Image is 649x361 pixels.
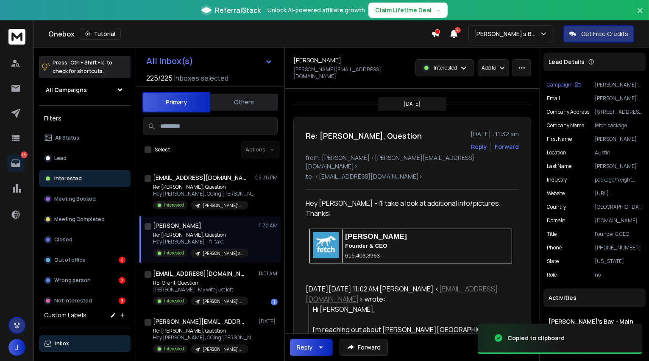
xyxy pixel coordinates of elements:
p: Interested [164,250,184,256]
a: 15 [7,155,24,172]
button: J [8,339,25,356]
p: Interested [164,346,184,352]
span: 9 [455,27,461,33]
p: [STREET_ADDRESS][US_STATE] [595,109,642,115]
div: Onebox [48,28,431,40]
button: Campaign [547,81,581,88]
button: Not Interested9 [39,292,131,309]
p: Company Name [547,122,584,129]
p: [PERSON_NAME]- My wife just left [153,286,248,293]
p: industry [547,176,567,183]
span: [PERSON_NAME] [345,232,407,241]
p: [PERSON_NAME]' Bay - Main Campaign (Partner and Managing Director - Venture Capital & Private Equ... [203,298,243,305]
p: RE: Grant, Question [153,280,248,286]
span: ReferralStack [215,5,261,15]
p: Meeting Booked [54,196,96,202]
button: Forward [340,339,388,356]
div: Copied to clipboard [507,334,565,342]
button: Tutorial [80,28,121,40]
p: [PERSON_NAME]'s Bay - Main Campaign (CEO - US 100+ Employees) [203,250,243,257]
p: 05:38 PM [255,174,278,181]
p: Email [547,95,560,102]
p: [PERSON_NAME] [595,136,642,143]
h1: [PERSON_NAME][EMAIL_ADDRESS][DOMAIN_NAME] [153,317,246,326]
p: All Status [55,134,79,141]
p: [GEOGRAPHIC_DATA] [595,204,642,210]
div: Hey [PERSON_NAME] - I'll take a look at additional info/pictures. Thanks! [306,198,512,218]
p: Last Name [547,163,571,170]
p: Wrong person [54,277,91,284]
p: Austin [595,149,642,156]
p: to: <[EMAIL_ADDRESS][DOMAIN_NAME]> [306,172,519,181]
p: [DATE] [259,318,278,325]
p: 15 [21,151,28,158]
div: Forward [495,143,519,151]
p: Hey [PERSON_NAME], CCing [PERSON_NAME] [153,190,255,197]
a: [EMAIL_ADDRESS][DOMAIN_NAME] [306,284,498,304]
p: [DATE] : 11:32 am [471,130,519,138]
p: [URL][DOMAIN_NAME] [595,190,642,197]
h1: All Campaigns [46,86,87,94]
button: Reply [471,143,487,151]
h1: [EMAIL_ADDRESS][DOMAIN_NAME] [153,269,246,278]
p: Meeting Completed [54,216,105,223]
p: Campaign [547,81,571,88]
p: Re: [PERSON_NAME], Question [153,232,248,238]
span: 225 / 225 [146,73,173,83]
p: Re: [PERSON_NAME], Question [153,327,255,334]
button: Reply [290,339,333,356]
span: Ctrl + Shift + k [69,58,105,67]
p: Press to check for shortcuts. [53,59,112,76]
p: State [547,258,559,265]
p: Get Free Credits [581,30,628,38]
span: Founder & CEO [345,243,387,249]
p: 11:01 AM [259,270,278,277]
p: package/freight delivery [595,176,642,183]
p: Closed [54,236,72,243]
button: Wrong person2 [39,272,131,289]
h3: Inboxes selected [174,73,228,83]
p: Interested [54,175,82,182]
p: Not Interested [54,297,92,304]
button: Lead [39,150,131,167]
p: Inbox [55,340,69,347]
p: [PERSON_NAME][EMAIL_ADDRESS][DOMAIN_NAME] [595,95,642,102]
button: All Campaigns [39,81,131,98]
h1: [PERSON_NAME] [153,221,201,230]
button: All Inbox(s) [139,53,279,70]
div: 9 [119,297,125,304]
p: Unlock AI-powered affiliate growth [267,6,365,14]
p: [PERSON_NAME]'s Bay [474,30,540,38]
p: Lead Details [549,58,585,66]
p: Interested [164,298,184,304]
p: Phone [547,244,562,251]
p: [PERSON_NAME] [595,163,642,170]
h3: Filters [39,112,131,124]
p: location [547,149,566,156]
p: [PERSON_NAME]'s Bay - Main Campaign (CEO - US 100+ Employees) [595,81,642,88]
h1: Re: [PERSON_NAME], Question [306,130,422,142]
button: Inbox [39,335,131,352]
button: Claim Lifetime Deal→ [368,3,448,18]
div: 4 [119,257,125,263]
button: Interested [39,170,131,187]
div: Activities [543,288,646,307]
p: fetch package [595,122,642,129]
p: [DOMAIN_NAME] [595,217,642,224]
p: role [547,271,557,278]
div: [DATE][DATE] 11:02 AM [PERSON_NAME] < > wrote: [306,284,512,304]
p: [PERSON_NAME]' Bay - Main Campaign (Partner and Managing Director - Venture Capital & Private Equ... [203,346,243,353]
p: from: [PERSON_NAME] <[PERSON_NAME][EMAIL_ADDRESS][DOMAIN_NAME]> [306,154,519,171]
span: → [435,6,441,14]
p: Founder & CEO [595,231,642,238]
p: Hey [PERSON_NAME], CCing [PERSON_NAME] [153,334,255,341]
p: 11:32 AM [258,222,278,229]
h1: [PERSON_NAME] [293,56,341,64]
button: Close banner [635,5,646,25]
label: Select [155,146,170,153]
p: [PHONE_NUMBER] [595,244,642,251]
p: website [547,190,565,197]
